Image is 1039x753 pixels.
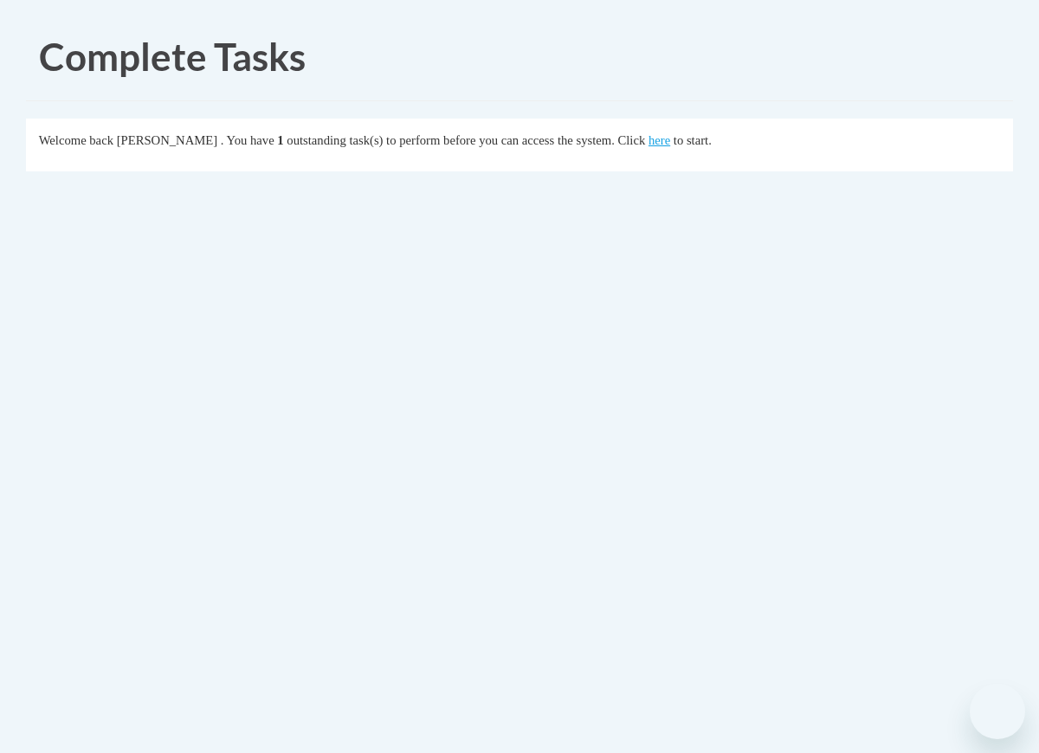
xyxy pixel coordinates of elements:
[287,133,645,147] span: outstanding task(s) to perform before you can access the system. Click
[277,133,283,147] span: 1
[221,133,274,147] span: . You have
[39,34,306,79] span: Complete Tasks
[39,133,113,147] span: Welcome back
[674,133,712,147] span: to start.
[970,684,1025,739] iframe: Button to launch messaging window
[117,133,217,147] span: [PERSON_NAME]
[649,133,670,147] a: here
